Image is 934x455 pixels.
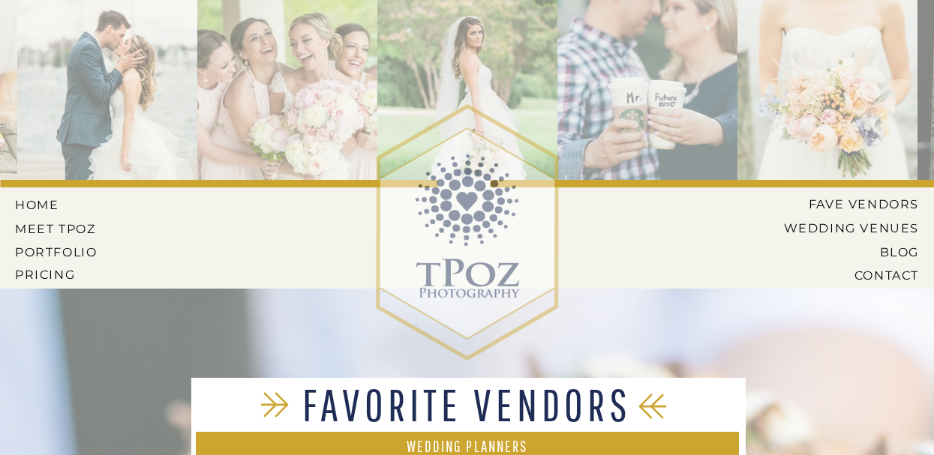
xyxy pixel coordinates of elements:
[15,222,97,235] a: MEET tPoz
[801,268,919,282] a: CONTACT
[15,198,83,211] a: HOME
[257,382,678,427] h1: Favorite Vendors
[407,437,528,455] font: Wedding Planners
[15,268,101,281] a: Pricing
[796,197,919,211] a: Fave Vendors
[15,245,101,259] a: PORTFOLIO
[772,245,919,259] a: BLOG
[761,221,919,235] a: Wedding Venues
